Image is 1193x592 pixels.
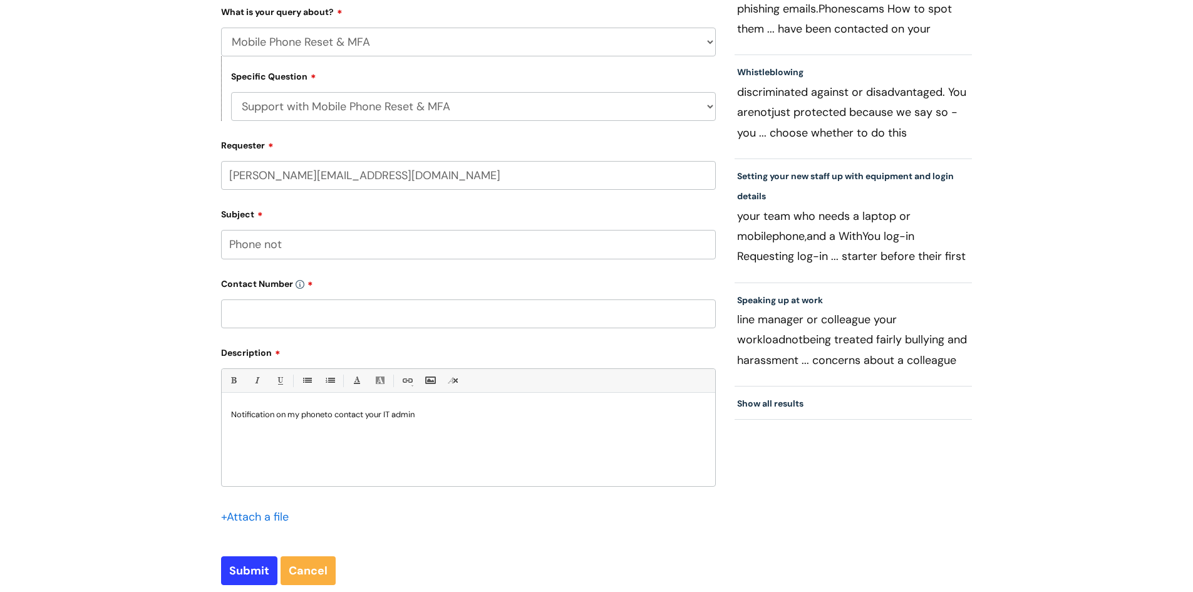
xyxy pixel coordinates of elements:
[272,373,287,388] a: Underline(Ctrl-U)
[737,294,823,306] a: Speaking up at work
[785,332,803,347] span: not
[772,229,807,244] span: phone,
[737,170,954,202] a: Setting your new staff up with equipment and login details
[737,82,970,142] p: discriminated against or disadvantaged. You are just protected because we say so - you ... choose...
[819,1,850,16] span: Phone
[296,280,304,289] img: info-icon.svg
[737,398,803,409] a: Show all results
[422,373,438,388] a: Insert Image...
[372,373,388,388] a: Back Color
[231,409,706,420] p: Notification on my phone to contact your IT admin
[737,66,803,78] a: Whistleblowing
[349,373,364,388] a: Font Color
[221,205,716,220] label: Subject
[221,136,716,151] label: Requester
[221,161,716,190] input: Email
[281,556,336,585] a: Cancel
[754,105,772,120] span: not
[221,556,277,585] input: Submit
[322,373,338,388] a: 1. Ordered List (Ctrl-Shift-8)
[221,274,716,289] label: Contact Number
[299,373,314,388] a: • Unordered List (Ctrl-Shift-7)
[225,373,241,388] a: Bold (Ctrl-B)
[221,509,227,524] span: +
[249,373,264,388] a: Italic (Ctrl-I)
[445,373,461,388] a: Remove formatting (Ctrl-\)
[231,70,316,82] label: Specific Question
[221,343,716,358] label: Description
[221,3,716,18] label: What is your query about?
[399,373,415,388] a: Link
[737,206,970,266] p: your team who needs a laptop or mobile and a WithYou log-in Requesting log-in ... starter before ...
[221,507,296,527] div: Attach a file
[737,309,970,370] p: line manager or colleague your workload being treated fairly bullying and harassment ... concerns...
